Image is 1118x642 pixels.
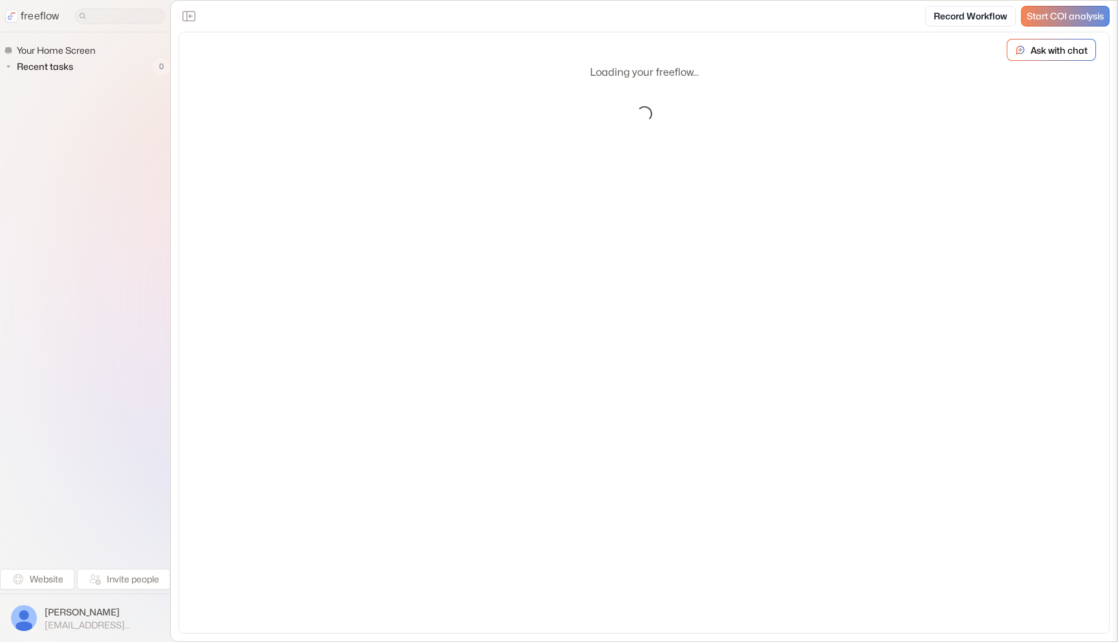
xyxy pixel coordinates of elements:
[14,44,99,57] span: Your Home Screen
[45,606,159,619] span: [PERSON_NAME]
[5,8,60,24] a: freeflow
[925,6,1016,27] a: Record Workflow
[1027,11,1104,22] span: Start COI analysis
[1021,6,1110,27] a: Start COI analysis
[590,65,699,80] p: Loading your freeflow...
[8,602,162,634] button: [PERSON_NAME][EMAIL_ADDRESS][DOMAIN_NAME]
[153,58,170,75] span: 0
[4,43,100,58] a: Your Home Screen
[4,59,78,74] button: Recent tasks
[1031,43,1088,57] p: Ask with chat
[45,619,159,631] span: [EMAIL_ADDRESS][DOMAIN_NAME]
[21,8,60,24] p: freeflow
[11,605,37,631] img: profile
[14,60,77,73] span: Recent tasks
[77,569,170,590] button: Invite people
[179,6,199,27] button: Close the sidebar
